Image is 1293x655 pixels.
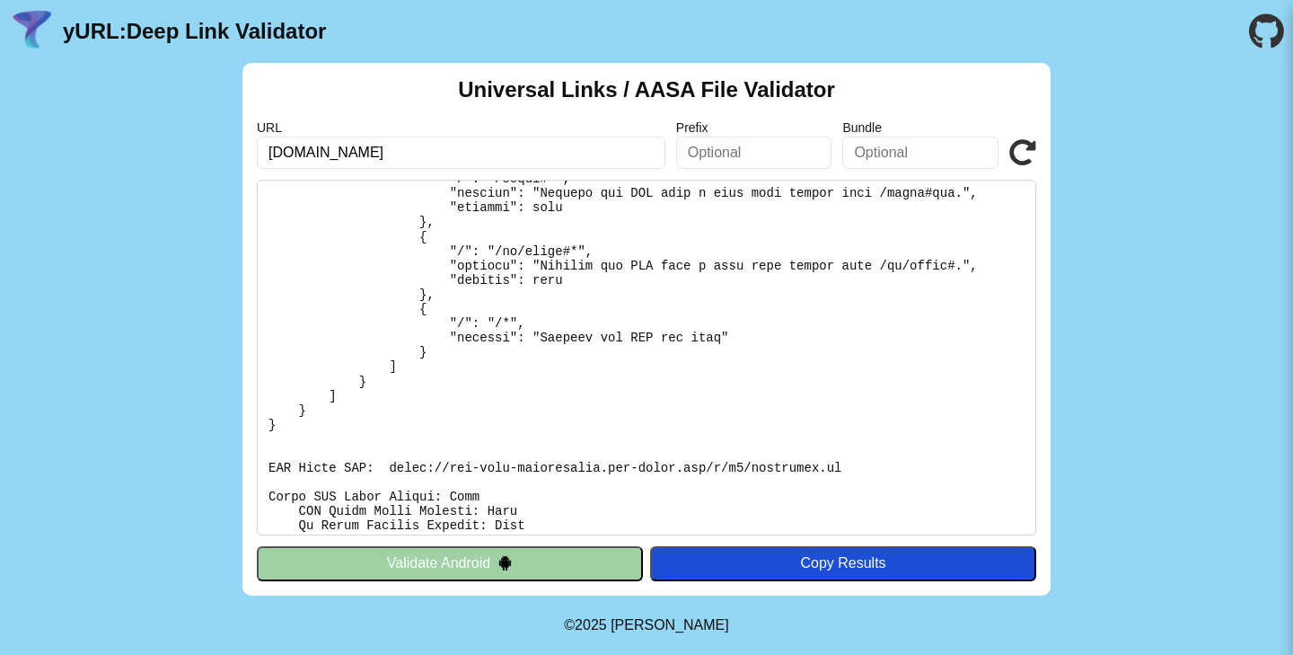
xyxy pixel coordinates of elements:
button: Copy Results [650,546,1036,580]
label: Prefix [676,120,832,135]
input: Optional [842,137,998,169]
img: yURL Logo [9,8,56,55]
span: 2025 [575,617,607,633]
h2: Universal Links / AASA File Validator [458,77,835,102]
img: droidIcon.svg [497,555,513,571]
a: yURL:Deep Link Validator [63,19,326,44]
div: Copy Results [659,555,1027,571]
footer: © [564,596,728,655]
pre: Lorem ipsu do: sitam://consectet.ad/.elit-seddo/eiusm-tem-inci-utlaboreetd Ma Aliquaen: Admi Veni... [257,180,1036,536]
input: Optional [676,137,832,169]
label: URL [257,120,665,135]
button: Validate Android [257,546,643,580]
label: Bundle [842,120,998,135]
input: Required [257,137,665,169]
a: Michael Ibragimchayev's Personal Site [611,617,729,633]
